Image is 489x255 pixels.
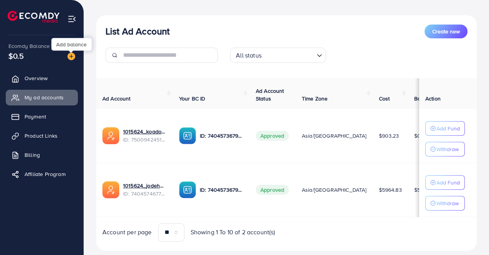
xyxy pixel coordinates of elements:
button: Create new [425,25,468,38]
img: ic-ba-acc.ded83a64.svg [179,181,196,198]
div: <span class='underline'>1015624_koadok_1746449263868</span></br>7500942451029606417 [123,128,167,143]
p: Add Fund [436,178,460,187]
a: 1015624_koadok_1746449263868 [123,128,167,135]
a: Affiliate Program [6,166,78,182]
span: $5964.83 [379,186,402,194]
span: Account per page [102,228,152,237]
img: ic-ads-acc.e4c84228.svg [102,181,119,198]
span: Cost [379,95,390,102]
button: Withdraw [425,142,465,156]
p: Withdraw [436,145,459,154]
span: Ad Account Status [256,87,284,102]
span: Billing [25,151,40,159]
span: Action [425,95,441,102]
div: Add balance [51,38,92,51]
span: Asia/[GEOGRAPHIC_DATA] [302,132,367,140]
span: ID: 7500942451029606417 [123,136,167,143]
span: Overview [25,74,48,82]
div: <span class='underline'>1015624_jodeh0818_1724011909550</span></br>7404574677252866064 [123,182,167,197]
span: Affiliate Program [25,170,66,178]
img: logo [8,11,59,23]
img: ic-ads-acc.e4c84228.svg [102,127,119,144]
div: Search for option [230,48,326,63]
input: Search for option [264,48,314,61]
button: Add Fund [425,121,465,136]
span: Approved [256,185,289,195]
p: ID: 7404573679537061904 [200,185,244,194]
p: Withdraw [436,199,459,208]
span: ID: 7404574677252866064 [123,190,167,197]
span: Create new [432,28,460,35]
a: Billing [6,147,78,163]
span: Product Links [25,132,58,140]
a: My ad accounts [6,90,78,105]
h3: List Ad Account [105,26,170,37]
a: Overview [6,71,78,86]
span: Your BC ID [179,95,206,102]
img: image [68,53,75,60]
span: My ad accounts [25,94,64,101]
a: Payment [6,109,78,124]
button: Add Fund [425,175,465,190]
img: ic-ba-acc.ded83a64.svg [179,127,196,144]
p: Add Fund [436,124,460,133]
span: Time Zone [302,95,328,102]
span: Approved [256,131,289,141]
span: $0.5 [8,50,24,61]
span: Ad Account [102,95,131,102]
span: $903.23 [379,132,399,140]
p: ID: 7404573679537061904 [200,131,244,140]
button: Withdraw [425,196,465,211]
span: Ecomdy Balance [8,42,50,50]
a: Product Links [6,128,78,143]
img: menu [68,15,76,23]
iframe: Chat [456,220,483,249]
span: Payment [25,113,46,120]
span: Asia/[GEOGRAPHIC_DATA] [302,186,367,194]
span: All status [234,50,263,61]
span: Showing 1 To 10 of 2 account(s) [191,228,275,237]
a: 1015624_jodeh0818_1724011909550 [123,182,167,189]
